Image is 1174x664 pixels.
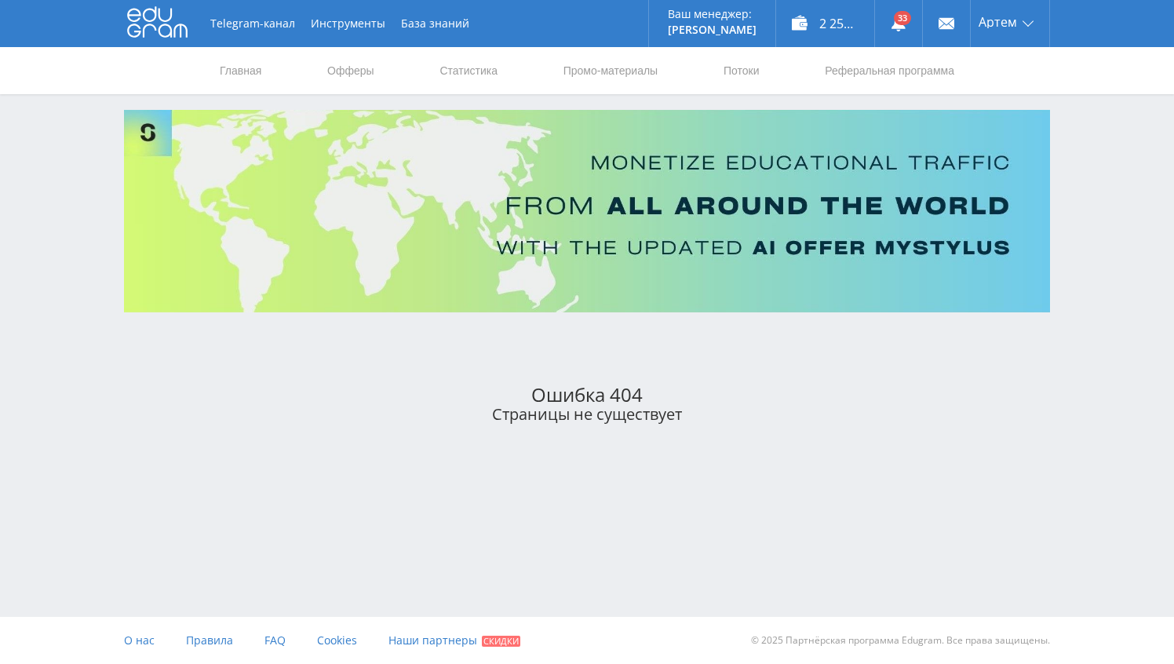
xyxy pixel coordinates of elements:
a: Наши партнеры Скидки [388,617,520,664]
div: © 2025 Партнёрская программа Edugram. Все права защищены. [595,617,1050,664]
a: Статистика [438,47,499,94]
span: Скидки [482,636,520,647]
span: Правила [186,633,233,648]
a: О нас [124,617,155,664]
a: Офферы [326,47,376,94]
a: Реферальная программа [823,47,956,94]
a: Главная [218,47,263,94]
span: Артем [979,16,1017,28]
span: Наши партнеры [388,633,477,648]
span: FAQ [264,633,286,648]
img: Banner [124,110,1050,312]
div: Страницы не существует [124,405,1050,423]
a: Потоки [722,47,761,94]
span: О нас [124,633,155,648]
a: Правила [186,617,233,664]
p: [PERSON_NAME] [668,24,757,36]
div: Ошибка 404 [124,384,1050,406]
p: Ваш менеджер: [668,8,757,20]
a: FAQ [264,617,286,664]
span: Cookies [317,633,357,648]
a: Cookies [317,617,357,664]
a: Промо-материалы [562,47,659,94]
